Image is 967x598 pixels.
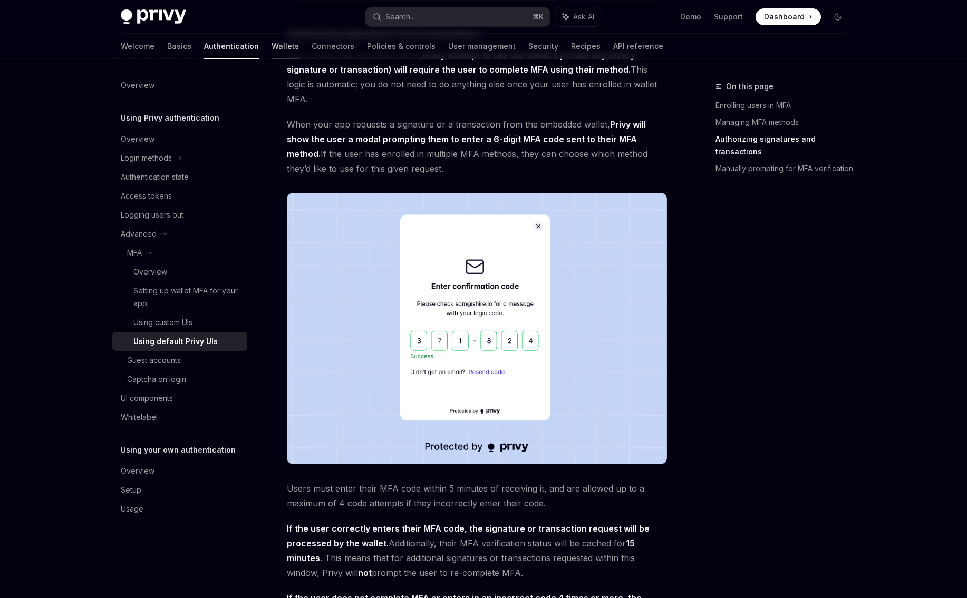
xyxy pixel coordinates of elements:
[121,465,154,477] div: Overview
[133,266,167,278] div: Overview
[715,114,855,131] a: Managing MFA methods
[312,34,354,59] a: Connectors
[112,462,247,481] a: Overview
[287,119,646,159] strong: Privy will show the user a modal prompting them to enter a 6-digit MFA code sent to their MFA met...
[121,411,158,424] div: Whitelabel
[112,351,247,370] a: Guest accounts
[287,523,650,548] strong: If the user correctly enters their MFA code, the signature or transaction request will be process...
[829,8,846,25] button: Toggle dark mode
[112,168,247,187] a: Authentication state
[112,408,247,427] a: Whitelabel
[573,12,594,22] span: Ask AI
[121,34,154,59] a: Welcome
[112,481,247,499] a: Setup
[133,285,241,310] div: Setting up wallet MFA for your app
[287,521,667,580] span: Additionally, their MFA verification status will be cached for . This means that for additional s...
[367,34,436,59] a: Policies & controls
[385,11,415,23] div: Search...
[112,262,247,281] a: Overview
[121,484,141,496] div: Setup
[121,112,219,124] h5: Using Privy authentication
[121,209,183,221] div: Logging users out
[715,97,855,114] a: Enrolling users in MFA
[287,193,667,464] img: Authorizing signatures and transactions with wallet MFA
[764,12,805,22] span: Dashboard
[272,34,299,59] a: Wallets
[112,332,247,351] a: Using default Privy UIs
[715,160,855,177] a: Manually prompting for MFA verification
[167,34,191,59] a: Basics
[127,354,181,367] div: Guest accounts
[133,335,218,348] div: Using default Privy UIs
[127,247,142,259] div: MFA
[112,76,247,95] a: Overview
[127,373,186,386] div: Captcha on login
[121,79,154,92] div: Overview
[133,316,192,329] div: Using custom UIs
[121,444,236,456] h5: Using your own authentication
[121,228,157,240] div: Advanced
[112,205,247,224] a: Logging users out
[714,12,743,22] a: Support
[204,34,259,59] a: Authentication
[358,567,372,578] strong: not
[121,152,172,164] div: Login methods
[112,130,247,149] a: Overview
[112,281,247,313] a: Setting up wallet MFA for your app
[112,187,247,205] a: Access tokens
[726,80,773,93] span: On this page
[555,7,602,26] button: Ask AI
[756,8,821,25] a: Dashboard
[121,171,189,183] div: Authentication state
[121,9,186,24] img: dark logo
[112,499,247,518] a: Usage
[121,503,143,515] div: Usage
[571,34,601,59] a: Recipes
[287,481,667,511] span: Users must enter their MFA code within 5 minutes of receiving it, and are allowed up to a maximum...
[121,133,154,145] div: Overview
[715,131,855,160] a: Authorizing signatures and transactions
[613,34,663,59] a: API reference
[533,13,544,21] span: ⌘ K
[112,389,247,408] a: UI components
[121,190,172,202] div: Access tokens
[287,47,667,106] span: Once a user has enrolled in MFA, This logic is automatic; you do not need to do anything else onc...
[112,370,247,389] a: Captcha on login
[121,392,173,405] div: UI components
[287,117,667,176] span: When your app requests a signature or a transaction from the embedded wallet, If the user has enr...
[448,34,516,59] a: User management
[112,313,247,332] a: Using custom UIs
[680,12,701,22] a: Demo
[528,34,558,59] a: Security
[365,7,550,26] button: Search...⌘K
